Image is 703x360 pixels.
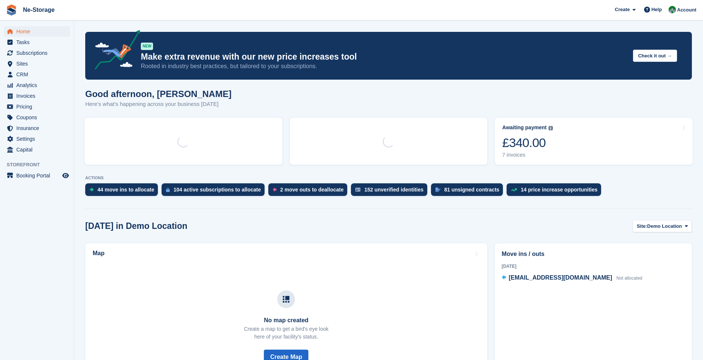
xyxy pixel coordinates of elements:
[677,6,696,14] span: Account
[351,183,431,200] a: 152 unverified identities
[280,187,344,193] div: 2 move outs to deallocate
[244,325,328,341] p: Create a map to get a bird's eye look here of your facility's status.
[507,183,605,200] a: 14 price increase opportunities
[4,144,70,155] a: menu
[502,250,685,259] h2: Move ins / outs
[509,274,612,281] span: [EMAIL_ADDRESS][DOMAIN_NAME]
[16,91,61,101] span: Invoices
[244,317,328,324] h3: No map created
[4,91,70,101] a: menu
[16,48,61,58] span: Subscriptions
[16,170,61,181] span: Booking Portal
[16,112,61,123] span: Coupons
[4,37,70,47] a: menu
[283,296,289,303] img: map-icn-33ee37083ee616e46c38cad1a60f524a97daa1e2b2c8c0bc3eb3415660979fc1.svg
[85,183,162,200] a: 44 move ins to allocate
[16,123,61,133] span: Insurance
[273,187,276,192] img: move_outs_to_deallocate_icon-f764333ba52eb49d3ac5e1228854f67142a1ed5810a6f6cc68b1a99e826820c5.svg
[633,50,677,62] button: Check it out →
[4,59,70,69] a: menu
[521,187,597,193] div: 14 price increase opportunities
[431,183,507,200] a: 81 unsigned contracts
[4,123,70,133] a: menu
[173,187,261,193] div: 104 active subscriptions to allocate
[502,273,643,283] a: [EMAIL_ADDRESS][DOMAIN_NAME] Not allocated
[444,187,500,193] div: 81 unsigned contracts
[647,223,682,230] span: Demo Location
[85,221,188,231] h2: [DATE] in Demo Location
[511,188,517,191] img: price_increase_opportunities-93ffe204e8149a01c8c9dc8f82e8f89637d9d84a8eef4429ea346261dce0b2c0.svg
[548,126,553,130] img: icon-info-grey-7440780725fd019a000dd9b08b2336e03edf1995a4989e88bcd33f0948082b44.svg
[7,161,74,169] span: Storefront
[4,170,70,181] a: menu
[61,171,70,180] a: Preview store
[20,4,57,16] a: Ne-Storage
[268,183,351,200] a: 2 move outs to deallocate
[166,187,170,192] img: active_subscription_to_allocate_icon-d502201f5373d7db506a760aba3b589e785aa758c864c3986d89f69b8ff3...
[4,101,70,112] a: menu
[6,4,17,16] img: stora-icon-8386f47178a22dfd0bd8f6a31ec36ba5ce8667c1dd55bd0f319d3a0aa187defe.svg
[4,69,70,80] a: menu
[4,26,70,37] a: menu
[16,101,61,112] span: Pricing
[364,187,424,193] div: 152 unverified identities
[97,187,154,193] div: 44 move ins to allocate
[502,152,553,158] div: 7 invoices
[669,6,676,13] img: Charlotte Nesbitt
[16,144,61,155] span: Capital
[141,43,153,50] div: NEW
[4,80,70,90] a: menu
[85,176,692,180] p: ACTIONS
[89,30,140,72] img: price-adjustments-announcement-icon-8257ccfd72463d97f412b2fc003d46551f7dbcb40ab6d574587a9cd5c0d94...
[4,112,70,123] a: menu
[16,134,61,144] span: Settings
[141,51,627,62] p: Make extra revenue with our new price increases tool
[93,250,105,257] h2: Map
[495,118,693,165] a: Awaiting payment £340.00 7 invoices
[502,263,685,270] div: [DATE]
[16,37,61,47] span: Tasks
[16,69,61,80] span: CRM
[616,276,642,281] span: Not allocated
[4,48,70,58] a: menu
[141,62,627,70] p: Rooted in industry best practices, but tailored to your subscriptions.
[633,220,692,232] button: Site: Demo Location
[502,135,553,150] div: £340.00
[615,6,630,13] span: Create
[16,80,61,90] span: Analytics
[85,89,232,99] h1: Good afternoon, [PERSON_NAME]
[85,100,232,109] p: Here's what's happening across your business [DATE]
[4,134,70,144] a: menu
[90,187,94,192] img: move_ins_to_allocate_icon-fdf77a2bb77ea45bf5b3d319d69a93e2d87916cf1d5bf7949dd705db3b84f3ca.svg
[651,6,662,13] span: Help
[355,187,361,192] img: verify_identity-adf6edd0f0f0b5bbfe63781bf79b02c33cf7c696d77639b501bdc392416b5a36.svg
[16,59,61,69] span: Sites
[16,26,61,37] span: Home
[435,187,441,192] img: contract_signature_icon-13c848040528278c33f63329250d36e43548de30e8caae1d1a13099fd9432cc5.svg
[162,183,268,200] a: 104 active subscriptions to allocate
[502,124,547,131] div: Awaiting payment
[637,223,647,230] span: Site:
